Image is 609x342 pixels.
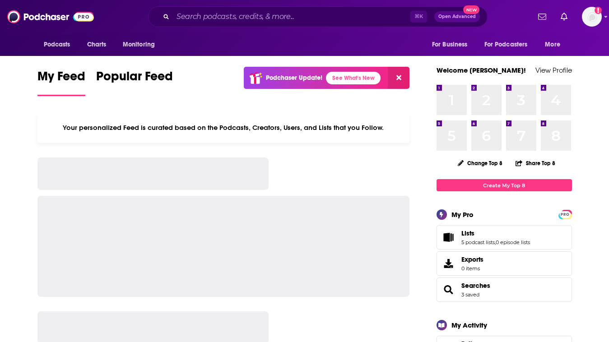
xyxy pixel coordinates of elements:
span: For Business [432,38,468,51]
a: Searches [440,283,458,296]
div: Search podcasts, credits, & more... [148,6,488,27]
button: open menu [426,36,479,53]
span: ⌘ K [410,11,427,23]
a: See What's New [326,72,381,84]
a: Lists [440,231,458,244]
button: open menu [539,36,572,53]
span: My Feed [37,69,85,89]
button: Share Top 8 [515,154,556,172]
span: New [463,5,479,14]
p: Podchaser Update! [266,74,322,82]
a: Charts [81,36,112,53]
div: Your personalized Feed is curated based on the Podcasts, Creators, Users, and Lists that you Follow. [37,112,410,143]
button: Open AdvancedNew [434,11,480,22]
span: Open Advanced [438,14,476,19]
a: Create My Top 8 [437,179,572,191]
span: More [545,38,560,51]
span: Exports [461,255,483,263]
a: Searches [461,282,490,290]
img: User Profile [582,7,602,27]
a: Show notifications dropdown [557,9,571,24]
a: Show notifications dropdown [535,9,550,24]
span: Logged in as careycifranic [582,7,602,27]
button: open menu [116,36,167,53]
span: 0 items [461,265,483,272]
a: Welcome [PERSON_NAME]! [437,66,526,74]
a: View Profile [535,66,572,74]
a: My Feed [37,69,85,96]
span: Searches [437,277,572,302]
span: Lists [461,229,474,237]
div: My Activity [451,321,487,329]
svg: Add a profile image [595,7,602,14]
a: 0 episode lists [496,239,530,245]
a: 5 podcast lists [461,239,495,245]
span: Popular Feed [96,69,173,89]
button: open menu [479,36,541,53]
div: My Pro [451,210,474,219]
a: Lists [461,229,530,237]
span: Charts [87,38,107,51]
span: For Podcasters [484,38,528,51]
span: Monitoring [123,38,155,51]
img: Podchaser - Follow, Share and Rate Podcasts [7,8,94,25]
span: Podcasts [44,38,70,51]
a: 3 saved [461,291,479,298]
a: Exports [437,251,572,276]
span: , [495,239,496,245]
input: Search podcasts, credits, & more... [173,9,410,24]
button: open menu [37,36,82,53]
button: Show profile menu [582,7,602,27]
a: PRO [560,211,571,217]
span: Exports [440,257,458,270]
span: Lists [437,225,572,250]
span: PRO [560,211,571,218]
button: Change Top 8 [452,157,508,169]
a: Popular Feed [96,69,173,96]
